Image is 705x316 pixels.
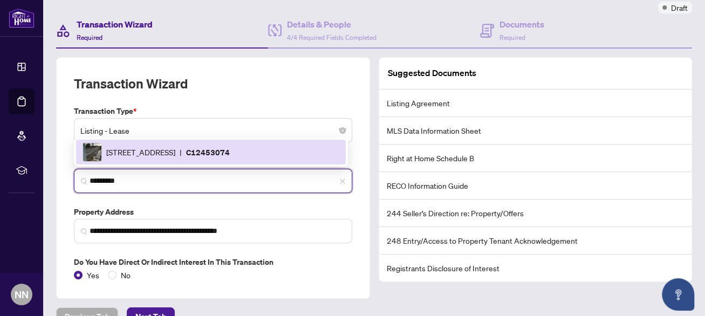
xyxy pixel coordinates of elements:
span: Draft [671,2,688,13]
article: Suggested Documents [388,66,476,80]
h4: Documents [499,18,544,31]
span: Required [499,33,525,42]
li: Registrants Disclosure of Interest [379,255,692,281]
label: Do you have direct or indirect interest in this transaction [74,256,352,268]
li: 248 Entry/Access to Property Tenant Acknowledgement [379,227,692,255]
img: search_icon [81,228,87,235]
span: close [339,178,346,184]
span: close-circle [339,127,346,134]
span: NN [15,287,29,302]
li: Right at Home Schedule B [379,145,692,172]
p: C12453074 [186,146,230,159]
img: logo [9,8,35,28]
span: Yes [83,269,104,281]
label: Property Address [74,206,352,218]
li: MLS Data Information Sheet [379,117,692,145]
li: 244 Seller’s Direction re: Property/Offers [379,200,692,227]
span: Required [77,33,102,42]
span: | [180,146,182,158]
h4: Details & People [287,18,377,31]
span: [STREET_ADDRESS] [106,146,175,158]
li: RECO Information Guide [379,172,692,200]
span: 4/4 Required Fields Completed [287,33,377,42]
img: search_icon [81,178,87,184]
span: No [117,269,135,281]
label: Transaction Type [74,105,352,117]
button: Open asap [662,278,694,311]
h4: Transaction Wizard [77,18,153,31]
span: Listing - Lease [80,120,346,141]
h2: Transaction Wizard [74,75,188,92]
li: Listing Agreement [379,90,692,117]
img: IMG-C12453074_1.jpg [83,143,101,161]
